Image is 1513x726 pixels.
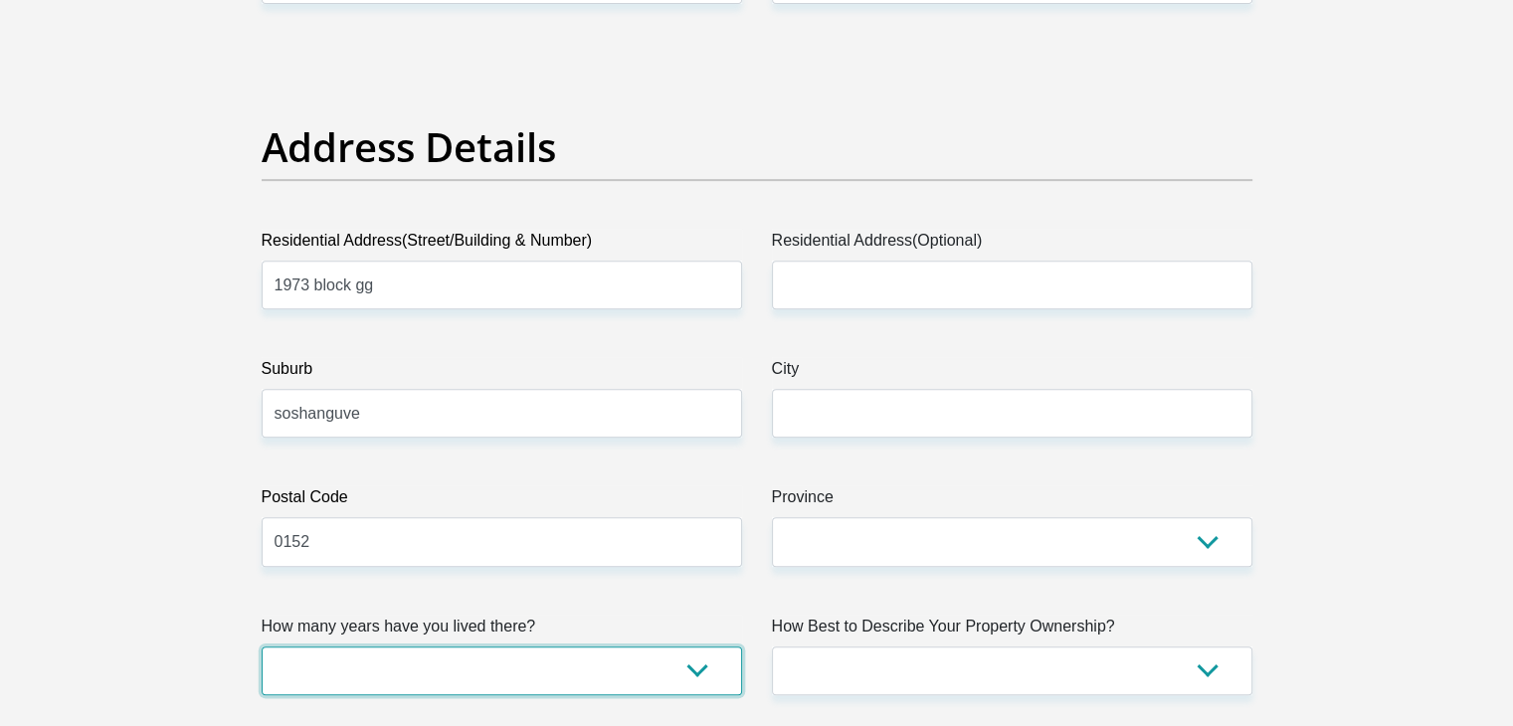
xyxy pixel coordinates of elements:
input: Suburb [262,389,742,438]
input: Postal Code [262,517,742,566]
label: How many years have you lived there? [262,615,742,646]
select: Please select a value [772,646,1252,695]
select: Please Select a Province [772,517,1252,566]
label: Province [772,485,1252,517]
input: Valid residential address [262,261,742,309]
h2: Address Details [262,123,1252,171]
label: Postal Code [262,485,742,517]
select: Please select a value [262,646,742,695]
label: Residential Address(Optional) [772,229,1252,261]
label: Suburb [262,357,742,389]
label: City [772,357,1252,389]
input: City [772,389,1252,438]
label: How Best to Describe Your Property Ownership? [772,615,1252,646]
label: Residential Address(Street/Building & Number) [262,229,742,261]
input: Address line 2 (Optional) [772,261,1252,309]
